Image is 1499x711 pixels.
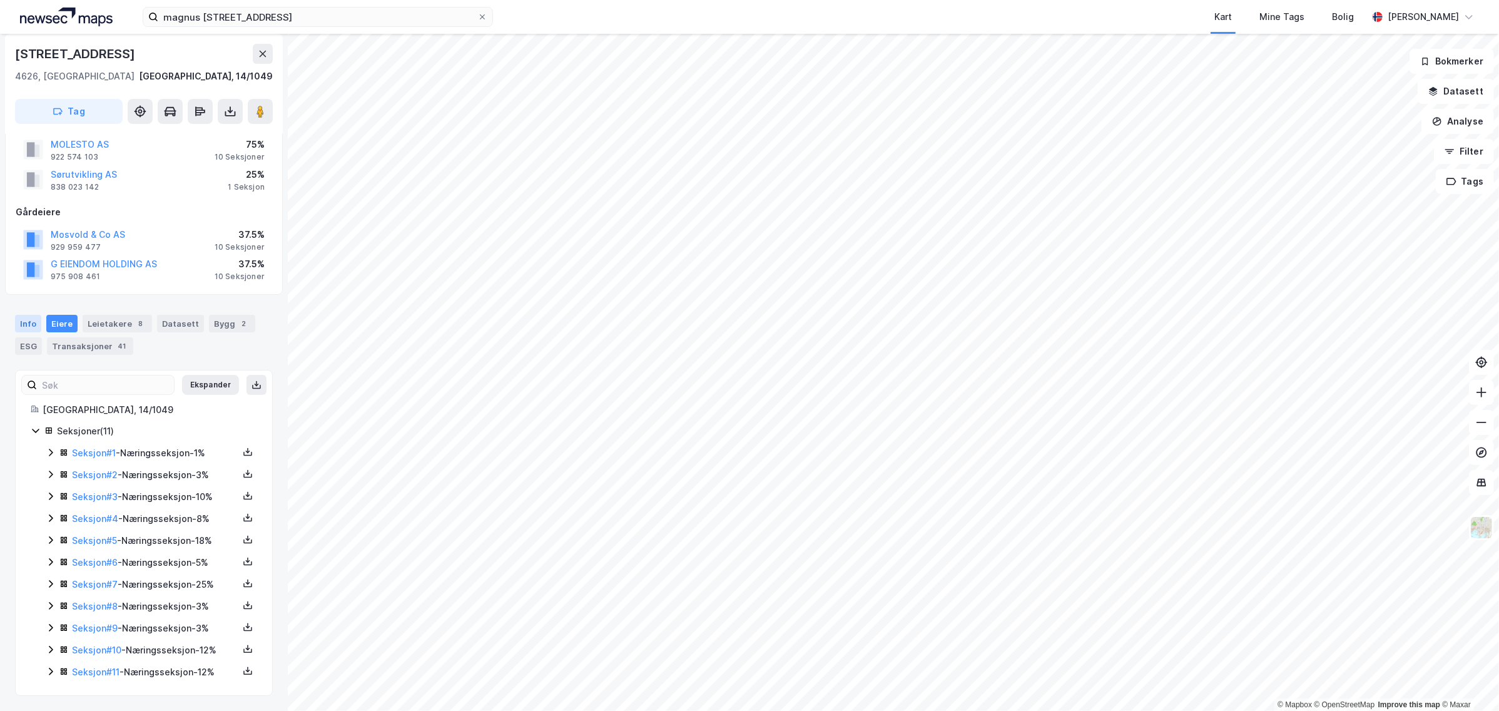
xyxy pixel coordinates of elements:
div: - Næringsseksjon - 12% [72,643,238,658]
div: 25% [228,167,265,182]
img: Z [1470,516,1493,540]
div: [GEOGRAPHIC_DATA], 14/1049 [43,402,257,417]
div: 37.5% [215,227,265,242]
div: 1 Seksjon [228,182,265,192]
div: Mine Tags [1259,9,1304,24]
div: [PERSON_NAME] [1388,9,1459,24]
div: - Næringsseksjon - 3% [72,468,238,483]
a: Mapbox [1278,700,1312,709]
div: - Næringsseksjon - 1% [72,446,238,461]
div: Kontrollprogram for chat [1436,651,1499,711]
button: Datasett [1418,79,1494,104]
div: 8 [135,317,147,330]
input: Søk på adresse, matrikkel, gårdeiere, leietakere eller personer [158,8,477,26]
a: Seksjon#9 [72,623,118,633]
iframe: Chat Widget [1436,651,1499,711]
div: - Næringsseksjon - 25% [72,577,238,592]
a: Seksjon#1 [72,448,116,458]
div: 4626, [GEOGRAPHIC_DATA] [15,69,135,84]
div: 75% [215,137,265,152]
a: Seksjon#3 [72,491,118,502]
button: Ekspander [182,375,239,395]
div: Bolig [1332,9,1354,24]
div: Eiere [46,315,78,332]
a: Seksjon#5 [72,535,117,546]
div: ESG [15,337,42,355]
div: 838 023 142 [51,182,99,192]
div: [STREET_ADDRESS] [15,44,138,64]
div: - Næringsseksjon - 8% [72,511,238,526]
div: Kart [1214,9,1232,24]
button: Analyse [1421,109,1494,134]
a: Seksjon#10 [72,645,121,655]
input: Søk [37,376,174,394]
div: - Næringsseksjon - 3% [72,599,238,614]
div: - Næringsseksjon - 18% [72,533,238,548]
a: Seksjon#2 [72,469,118,480]
div: 10 Seksjoner [215,272,265,282]
div: Datasett [157,315,204,332]
a: Seksjon#7 [72,579,118,590]
a: OpenStreetMap [1314,700,1375,709]
div: 2 [238,317,250,330]
div: - Næringsseksjon - 5% [72,555,238,570]
a: Seksjon#4 [72,513,118,524]
div: - Næringsseksjon - 12% [72,665,238,680]
div: [GEOGRAPHIC_DATA], 14/1049 [139,69,273,84]
button: Tags [1436,169,1494,194]
div: Gårdeiere [16,205,272,220]
button: Filter [1434,139,1494,164]
div: 929 959 477 [51,242,101,252]
a: Seksjon#6 [72,557,118,568]
div: 10 Seksjoner [215,152,265,162]
div: Leietakere [83,315,152,332]
div: 975 908 461 [51,272,100,282]
div: Info [15,315,41,332]
div: Transaksjoner [47,337,133,355]
div: 922 574 103 [51,152,98,162]
img: logo.a4113a55bc3d86da70a041830d287a7e.svg [20,8,113,26]
button: Bokmerker [1410,49,1494,74]
div: 41 [115,340,128,352]
div: - Næringsseksjon - 3% [72,621,238,636]
a: Seksjon#8 [72,601,118,611]
div: 37.5% [215,257,265,272]
div: Bygg [209,315,255,332]
a: Improve this map [1378,700,1440,709]
div: Seksjoner ( 11 ) [57,424,257,439]
div: 10 Seksjoner [215,242,265,252]
button: Tag [15,99,123,124]
div: - Næringsseksjon - 10% [72,489,238,504]
a: Seksjon#11 [72,667,119,677]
